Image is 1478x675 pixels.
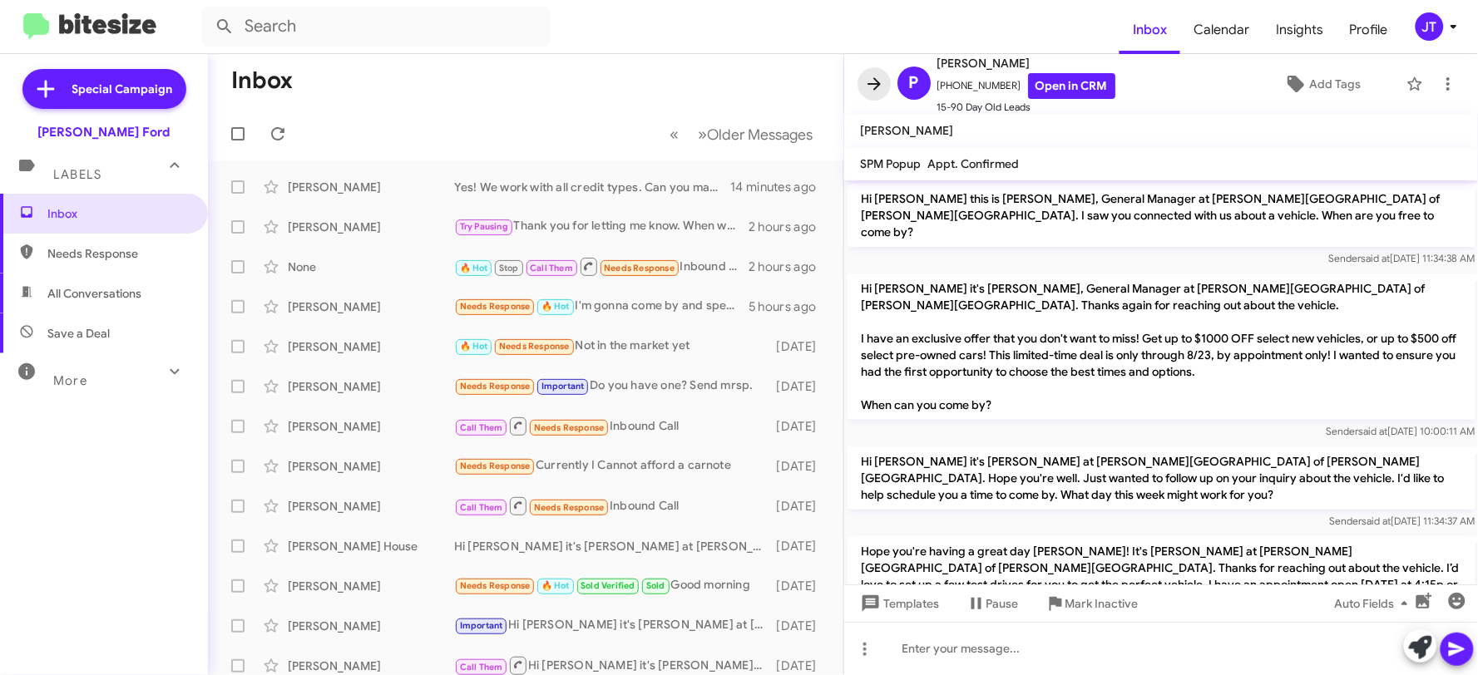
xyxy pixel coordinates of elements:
[460,422,503,433] span: Call Them
[1065,589,1139,618] span: Mark Inactive
[1180,6,1263,54] a: Calendar
[699,124,708,145] span: »
[499,341,570,352] span: Needs Response
[22,69,186,109] a: Special Campaign
[454,576,772,595] div: Good morning
[848,536,1476,616] p: Hope you're having a great day [PERSON_NAME]! It's [PERSON_NAME] at [PERSON_NAME][GEOGRAPHIC_DATA...
[454,256,749,277] div: Inbound Call
[534,502,605,513] span: Needs Response
[72,81,173,97] span: Special Campaign
[288,538,454,554] div: [PERSON_NAME] House
[848,184,1476,247] p: Hi [PERSON_NAME] this is [PERSON_NAME], General Manager at [PERSON_NAME][GEOGRAPHIC_DATA] of [PER...
[604,263,675,273] span: Needs Response
[1329,515,1475,527] span: Sender [DATE] 11:34:37 AM
[861,156,922,171] span: SPM Popup
[1401,12,1460,41] button: JT
[1361,252,1390,264] span: said at
[848,446,1476,510] p: Hi [PERSON_NAME] it's [PERSON_NAME] at [PERSON_NAME][GEOGRAPHIC_DATA] of [PERSON_NAME][GEOGRAPHIC...
[772,618,830,634] div: [DATE]
[1246,69,1398,99] button: Add Tags
[772,498,830,515] div: [DATE]
[1263,6,1337,54] span: Insights
[937,73,1115,99] span: [PHONE_NUMBER]
[454,616,772,635] div: Hi [PERSON_NAME] it's [PERSON_NAME] at [PERSON_NAME][GEOGRAPHIC_DATA] of [PERSON_NAME][GEOGRAPHIC...
[460,461,531,471] span: Needs Response
[708,126,813,144] span: Older Messages
[772,578,830,594] div: [DATE]
[772,418,830,435] div: [DATE]
[646,580,665,591] span: Sold
[1358,425,1387,437] span: said at
[288,498,454,515] div: [PERSON_NAME]
[749,219,829,235] div: 2 hours ago
[581,580,635,591] span: Sold Verified
[288,219,454,235] div: [PERSON_NAME]
[460,662,503,673] span: Call Them
[848,273,1476,420] p: Hi [PERSON_NAME] it's [PERSON_NAME], General Manager at [PERSON_NAME][GEOGRAPHIC_DATA] of [PERSON...
[53,167,101,182] span: Labels
[288,458,454,475] div: [PERSON_NAME]
[460,381,531,392] span: Needs Response
[772,338,830,355] div: [DATE]
[986,589,1019,618] span: Pause
[288,179,454,195] div: [PERSON_NAME]
[909,70,919,96] span: P
[530,263,573,273] span: Call Them
[288,578,454,594] div: [PERSON_NAME]
[201,7,551,47] input: Search
[47,245,189,262] span: Needs Response
[288,378,454,395] div: [PERSON_NAME]
[534,422,605,433] span: Needs Response
[454,179,730,195] div: Yes! We work with all credit types. Can you make it in [DATE] or [DATE] to meet with one of the f...
[460,580,531,591] span: Needs Response
[844,589,953,618] button: Templates
[937,53,1115,73] span: [PERSON_NAME]
[670,124,680,145] span: «
[772,458,830,475] div: [DATE]
[1309,69,1361,99] span: Add Tags
[953,589,1032,618] button: Pause
[38,124,171,140] div: [PERSON_NAME] Ford
[1120,6,1180,54] a: Inbox
[660,117,690,151] button: Previous
[772,538,830,554] div: [DATE]
[288,618,454,634] div: [PERSON_NAME]
[47,205,189,222] span: Inbox
[541,301,570,312] span: 🔥 Hot
[661,117,823,151] nav: Page navigation example
[730,179,829,195] div: 14 minutes ago
[541,381,585,392] span: Important
[460,341,488,352] span: 🔥 Hot
[1028,73,1115,99] a: Open in CRM
[454,337,772,356] div: Not in the market yet
[1335,589,1415,618] span: Auto Fields
[689,117,823,151] button: Next
[288,338,454,355] div: [PERSON_NAME]
[499,263,519,273] span: Stop
[288,259,454,275] div: None
[1032,589,1152,618] button: Mark Inactive
[928,156,1020,171] span: Appt. Confirmed
[1326,425,1475,437] span: Sender [DATE] 10:00:11 AM
[454,416,772,436] div: Inbound Call
[937,99,1115,116] span: 15-90 Day Old Leads
[772,378,830,395] div: [DATE]
[1416,12,1444,41] div: JT
[454,297,749,316] div: I'm gonna come by and speak with [PERSON_NAME] after two after two
[749,298,829,315] div: 5 hours ago
[454,377,772,396] div: Do you have one? Send mrsp.
[454,538,772,554] div: Hi [PERSON_NAME] it's [PERSON_NAME] at [PERSON_NAME][GEOGRAPHIC_DATA] of [PERSON_NAME][GEOGRAPHIC...
[460,301,531,312] span: Needs Response
[749,259,829,275] div: 2 hours ago
[53,373,87,388] span: More
[1337,6,1401,54] a: Profile
[231,67,293,94] h1: Inbox
[541,580,570,591] span: 🔥 Hot
[47,325,110,342] span: Save a Deal
[861,123,954,138] span: [PERSON_NAME]
[454,456,772,475] div: Currently I Cannot afford a carnote
[1328,252,1475,264] span: Sender [DATE] 11:34:38 AM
